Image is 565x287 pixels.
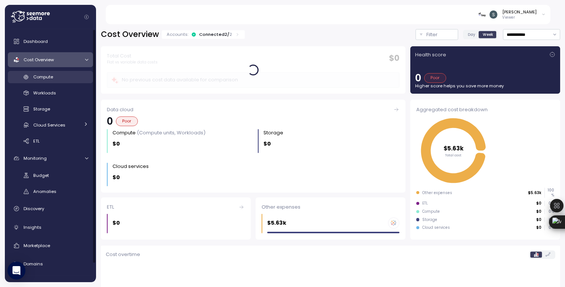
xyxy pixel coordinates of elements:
p: (Compute units, Workloads) [137,129,206,136]
p: Accounts: [167,31,188,37]
h2: Cost Overview [101,29,159,40]
div: [PERSON_NAME] [502,9,537,15]
div: Storage [422,217,437,222]
p: $0 [536,201,541,206]
div: Other expenses [262,203,399,211]
a: ETL [8,135,93,147]
div: Other expenses [422,190,452,196]
button: Collapse navigation [82,14,91,20]
span: Dashboard [24,38,48,44]
p: 2 [229,31,232,37]
p: $0 [112,219,120,227]
a: Storage [8,103,93,115]
p: $0 [112,140,120,148]
p: $5.63k [267,219,286,227]
p: $0 [536,217,541,222]
span: Marketplace [24,243,50,249]
a: Anomalies [8,185,93,198]
a: Budget [8,169,93,182]
p: $5.63k [528,190,541,196]
a: Marketplace [8,238,93,253]
a: Insights [8,220,93,235]
span: Cost Overview [24,57,54,63]
div: Storage [263,129,283,137]
span: Domains [24,261,43,267]
span: ETL [33,138,40,144]
a: Workloads [8,87,93,99]
p: 0 % [545,225,554,230]
div: Poor [116,116,138,126]
p: Filter [426,31,438,38]
img: ACg8ocKMsVOD1W2Gy6bIesyuY-LWTCz5bilwhDLZ0RBm4cbOtNfIGw=s96-c [490,10,497,18]
span: Week [483,32,493,37]
a: Data cloud0PoorCompute (Compute units, Workloads)$0Storage $0Cloud services $0 [101,100,405,192]
span: Storage [33,106,50,112]
span: Insights [24,224,41,230]
p: $0 [112,173,120,182]
div: Accounts:Connected2/2 [162,30,245,39]
p: 0 [415,73,421,83]
span: Workloads [33,90,56,96]
a: Dashboard [8,34,93,49]
a: Cloud Services [8,119,93,131]
a: Discovery [8,201,93,216]
div: Poor [424,73,446,83]
div: ETL [107,203,245,211]
p: 100 % [545,188,554,198]
p: $0 [536,225,541,230]
a: Cost Overview [8,52,93,67]
div: Aggregated cost breakdown [416,106,554,113]
span: Cloud Services [33,122,65,128]
p: 0 % [545,217,554,222]
span: Compute [33,74,53,80]
div: Compute [422,209,440,214]
p: 0 % [545,201,554,206]
span: Budget [33,172,49,178]
button: Filter [416,29,458,40]
span: Anomalies [33,188,56,194]
p: 0 [107,116,113,126]
p: Higher score helps you save more money [415,83,555,89]
tspan: $5.63k [444,144,464,152]
span: Discovery [24,206,44,212]
p: Viewer [502,15,537,20]
div: ETL [422,201,428,206]
span: Day [468,32,475,37]
div: Cloud services [422,225,450,230]
div: Cloud services [112,163,149,170]
p: $0 [263,140,271,148]
p: Health score [415,51,446,59]
p: $0 [536,209,541,214]
a: Domains [8,257,93,272]
img: 676124322ce2d31a078e3b71.PNG [478,10,486,18]
p: Cost overtime [106,251,140,258]
div: Connected 2 / [199,31,232,37]
p: 0 % [545,209,554,214]
div: Data cloud [107,106,399,113]
a: ETL$0 [101,197,251,240]
div: Compute [112,129,206,137]
span: Monitoring [24,155,47,161]
div: Open Intercom Messenger [7,262,25,280]
tspan: Total cost [445,153,461,158]
a: Monitoring [8,151,93,166]
a: Compute [8,71,93,83]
